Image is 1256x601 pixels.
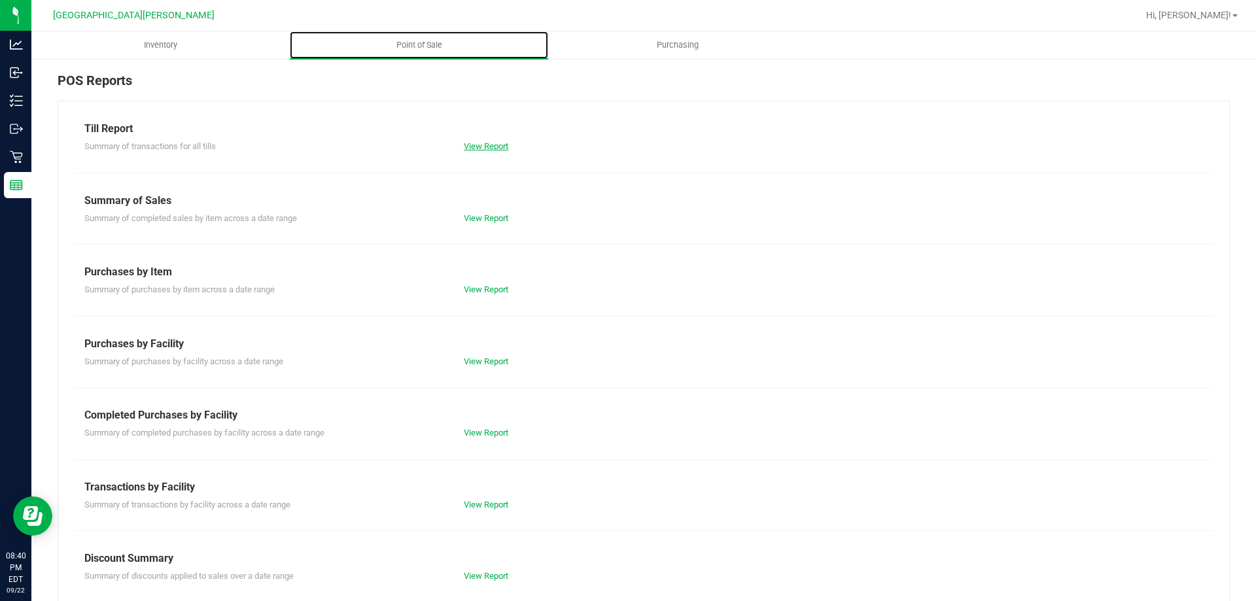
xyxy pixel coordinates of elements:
a: View Report [464,284,508,294]
div: Purchases by Item [84,264,1203,280]
div: POS Reports [58,71,1230,101]
p: 09/22 [6,585,26,595]
inline-svg: Outbound [10,122,23,135]
a: View Report [464,428,508,438]
div: Transactions by Facility [84,479,1203,495]
div: Completed Purchases by Facility [84,407,1203,423]
span: Summary of completed sales by item across a date range [84,213,297,223]
iframe: Resource center [13,496,52,536]
a: View Report [464,141,508,151]
inline-svg: Analytics [10,38,23,51]
span: Summary of discounts applied to sales over a date range [84,571,294,581]
a: Purchasing [548,31,807,59]
p: 08:40 PM EDT [6,550,26,585]
inline-svg: Reports [10,179,23,192]
span: Summary of transactions by facility across a date range [84,500,290,509]
span: Point of Sale [379,39,460,51]
div: Purchases by Facility [84,336,1203,352]
span: Summary of purchases by facility across a date range [84,356,283,366]
inline-svg: Inbound [10,66,23,79]
span: Hi, [PERSON_NAME]! [1146,10,1231,20]
span: Purchasing [639,39,716,51]
span: Summary of purchases by item across a date range [84,284,275,294]
span: Inventory [126,39,195,51]
a: Point of Sale [290,31,548,59]
span: [GEOGRAPHIC_DATA][PERSON_NAME] [53,10,215,21]
div: Summary of Sales [84,193,1203,209]
div: Discount Summary [84,551,1203,566]
a: View Report [464,500,508,509]
a: View Report [464,213,508,223]
span: Summary of completed purchases by facility across a date range [84,428,324,438]
inline-svg: Inventory [10,94,23,107]
a: Inventory [31,31,290,59]
a: View Report [464,571,508,581]
span: Summary of transactions for all tills [84,141,216,151]
div: Till Report [84,121,1203,137]
a: View Report [464,356,508,366]
inline-svg: Retail [10,150,23,163]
